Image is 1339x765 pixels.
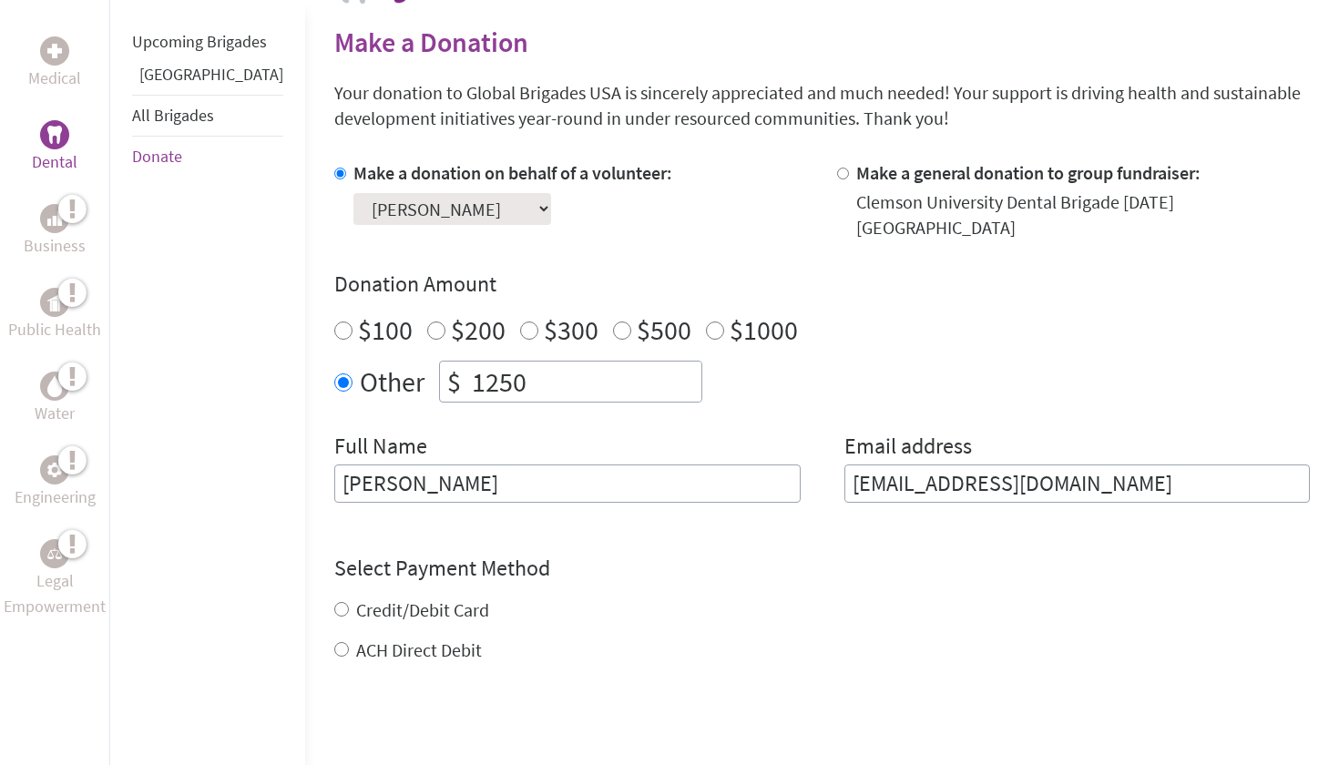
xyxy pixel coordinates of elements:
[40,455,69,484] div: Engineering
[40,36,69,66] div: Medical
[730,312,798,347] label: $1000
[360,361,424,403] label: Other
[544,312,598,347] label: $300
[132,62,283,95] li: Panama
[47,211,62,226] img: Business
[4,568,106,619] p: Legal Empowerment
[24,233,86,259] p: Business
[132,146,182,167] a: Donate
[637,312,691,347] label: $500
[358,312,413,347] label: $100
[440,362,468,402] div: $
[334,464,801,503] input: Enter Full Name
[40,539,69,568] div: Legal Empowerment
[24,204,86,259] a: BusinessBusiness
[15,455,96,510] a: EngineeringEngineering
[35,401,75,426] p: Water
[356,638,482,661] label: ACH Direct Debit
[468,362,701,402] input: Enter Amount
[47,293,62,311] img: Public Health
[132,31,267,52] a: Upcoming Brigades
[47,375,62,396] img: Water
[40,120,69,149] div: Dental
[28,66,81,91] p: Medical
[47,548,62,559] img: Legal Empowerment
[47,126,62,143] img: Dental
[47,463,62,477] img: Engineering
[32,120,77,175] a: DentalDental
[132,105,214,126] a: All Brigades
[334,432,427,464] label: Full Name
[4,539,106,619] a: Legal EmpowermentLegal Empowerment
[856,161,1201,184] label: Make a general donation to group fundraiser:
[139,64,283,85] a: [GEOGRAPHIC_DATA]
[334,25,1310,58] h2: Make a Donation
[132,137,283,177] li: Donate
[334,80,1310,131] p: Your donation to Global Brigades USA is sincerely appreciated and much needed! Your support is dr...
[844,464,1311,503] input: Your Email
[40,204,69,233] div: Business
[28,36,81,91] a: MedicalMedical
[451,312,506,347] label: $200
[132,95,283,137] li: All Brigades
[32,149,77,175] p: Dental
[8,317,101,342] p: Public Health
[844,432,972,464] label: Email address
[132,22,283,62] li: Upcoming Brigades
[334,554,1310,583] h4: Select Payment Method
[8,288,101,342] a: Public HealthPublic Health
[334,270,1310,299] h4: Donation Amount
[353,161,672,184] label: Make a donation on behalf of a volunteer:
[47,44,62,58] img: Medical
[40,372,69,401] div: Water
[856,189,1311,240] div: Clemson University Dental Brigade [DATE] [GEOGRAPHIC_DATA]
[15,484,96,510] p: Engineering
[40,288,69,317] div: Public Health
[35,372,75,426] a: WaterWater
[356,598,489,621] label: Credit/Debit Card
